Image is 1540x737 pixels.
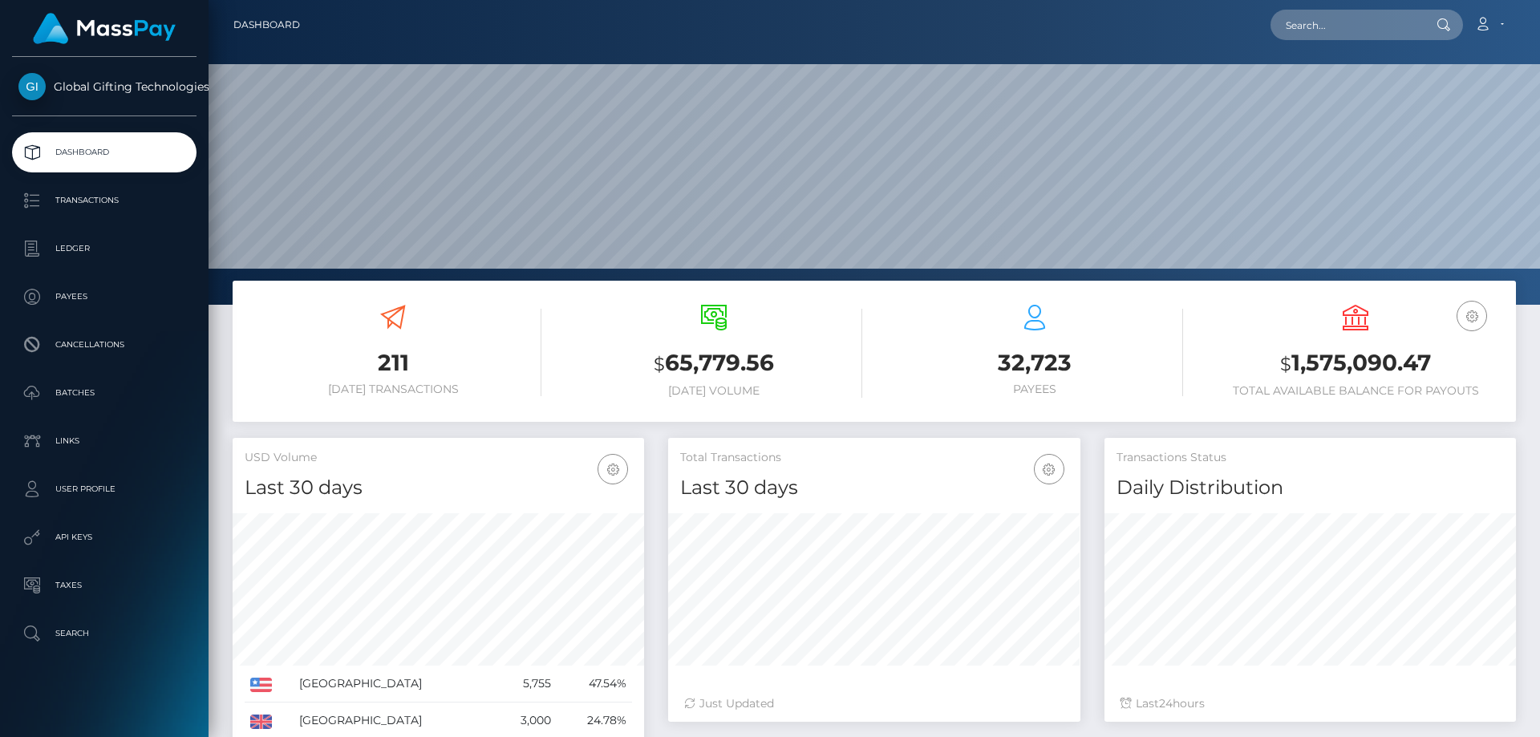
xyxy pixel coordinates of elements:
span: 24 [1159,696,1173,711]
span: Global Gifting Technologies Inc [12,79,197,94]
p: Batches [18,381,190,405]
a: Links [12,421,197,461]
h3: 65,779.56 [565,347,862,380]
img: MassPay Logo [33,13,176,44]
a: Dashboard [12,132,197,172]
p: Transactions [18,188,190,213]
h4: Last 30 days [245,474,632,502]
a: Search [12,613,197,654]
h4: Last 30 days [680,474,1068,502]
img: Global Gifting Technologies Inc [18,73,46,100]
p: Payees [18,285,190,309]
p: API Keys [18,525,190,549]
h3: 1,575,090.47 [1207,347,1504,380]
a: Dashboard [233,8,300,42]
td: 47.54% [557,666,632,703]
h6: [DATE] Transactions [245,383,541,396]
div: Just Updated [684,695,1064,712]
p: Taxes [18,573,190,597]
h5: Total Transactions [680,450,1068,466]
p: Search [18,622,190,646]
small: $ [654,353,665,375]
h3: 32,723 [886,347,1183,379]
h6: [DATE] Volume [565,384,862,398]
a: Ledger [12,229,197,269]
p: Ledger [18,237,190,261]
small: $ [1280,353,1291,375]
a: Cancellations [12,325,197,365]
a: Transactions [12,180,197,221]
h6: Total Available Balance for Payouts [1207,384,1504,398]
p: Cancellations [18,333,190,357]
img: US.png [250,678,272,692]
td: 5,755 [494,666,557,703]
input: Search... [1270,10,1421,40]
p: User Profile [18,477,190,501]
a: Payees [12,277,197,317]
h5: Transactions Status [1116,450,1504,466]
td: [GEOGRAPHIC_DATA] [294,666,494,703]
h5: USD Volume [245,450,632,466]
h6: Payees [886,383,1183,396]
p: Links [18,429,190,453]
div: Last hours [1121,695,1500,712]
a: API Keys [12,517,197,557]
a: Taxes [12,565,197,605]
img: GB.png [250,715,272,729]
a: Batches [12,373,197,413]
a: User Profile [12,469,197,509]
h4: Daily Distribution [1116,474,1504,502]
h3: 211 [245,347,541,379]
p: Dashboard [18,140,190,164]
